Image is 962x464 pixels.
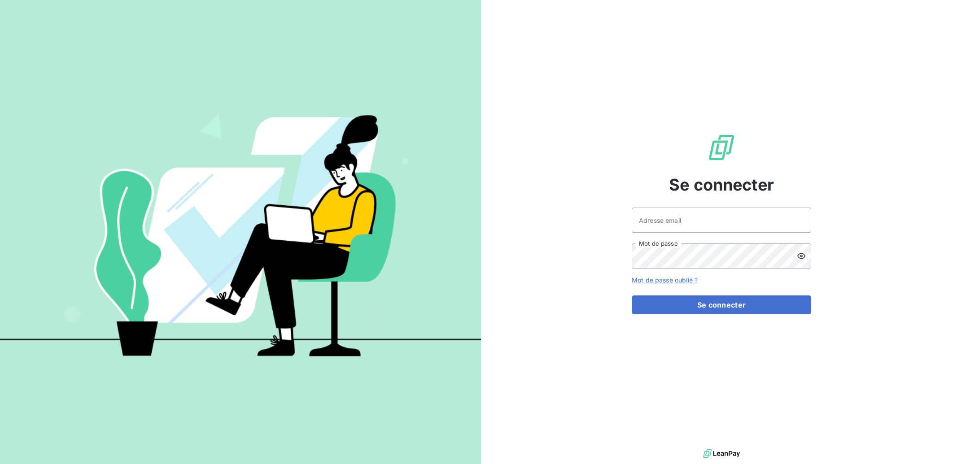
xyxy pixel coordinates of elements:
[703,447,740,460] img: logo
[707,133,736,162] img: Logo LeanPay
[632,295,811,314] button: Se connecter
[632,276,698,284] a: Mot de passe oublié ?
[669,173,774,197] span: Se connecter
[632,208,811,233] input: placeholder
